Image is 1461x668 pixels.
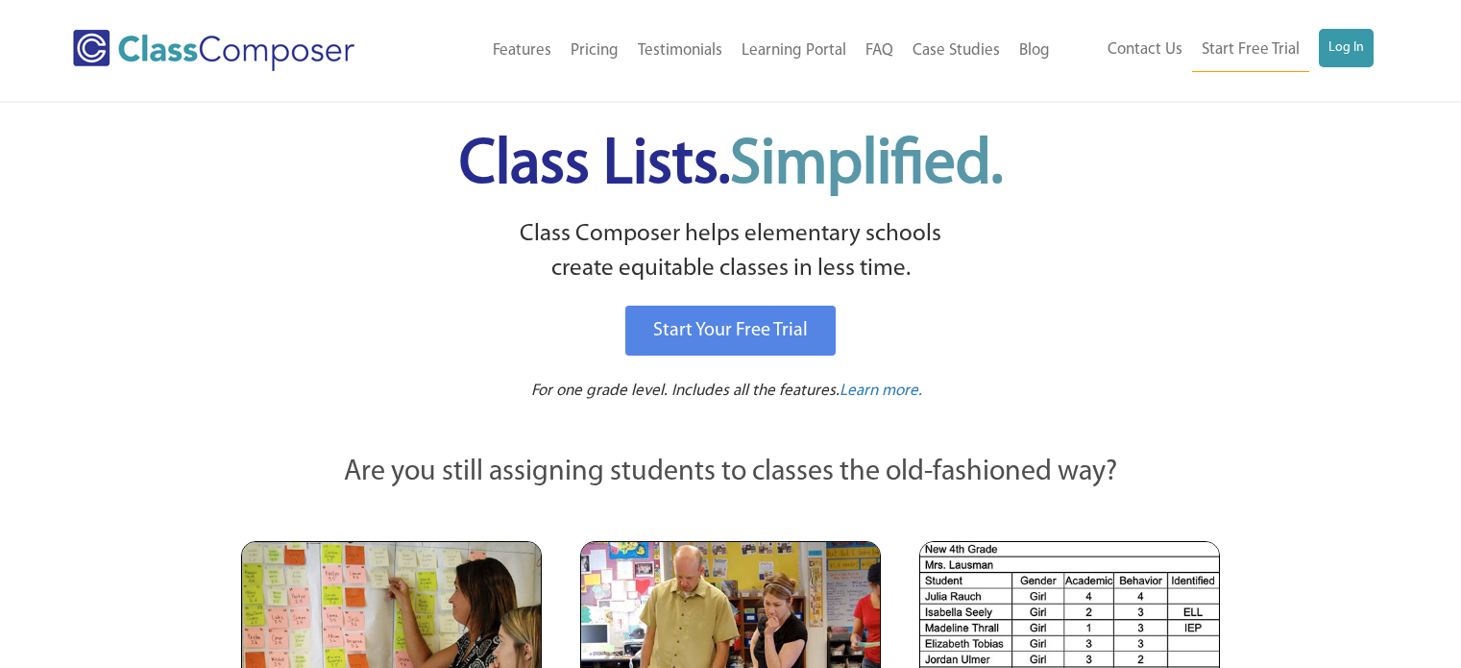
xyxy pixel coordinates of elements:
span: Start Your Free Trial [653,321,808,340]
span: Learn more. [840,383,922,399]
span: Simplified. [730,135,1003,197]
nav: Header Menu [1059,29,1374,72]
a: Blog [1010,30,1059,72]
p: Are you still assigning students to classes the old-fashioned way? [241,452,1221,494]
a: Log In [1319,29,1374,67]
img: Class Composer [73,30,354,71]
a: Start Your Free Trial [625,306,836,356]
a: Case Studies [903,30,1010,72]
a: Pricing [561,30,628,72]
a: Testimonials [628,30,732,72]
a: FAQ [856,30,903,72]
span: For one grade level. Includes all the features. [531,383,840,399]
a: Learning Portal [732,30,856,72]
a: Start Free Trial [1192,29,1309,72]
span: Class Lists. [459,135,1003,197]
a: Features [483,30,561,72]
p: Class Composer helps elementary schools create equitable classes in less time. [238,217,1224,287]
a: Learn more. [840,380,922,404]
nav: Header Menu [416,30,1059,72]
a: Contact Us [1098,29,1192,71]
